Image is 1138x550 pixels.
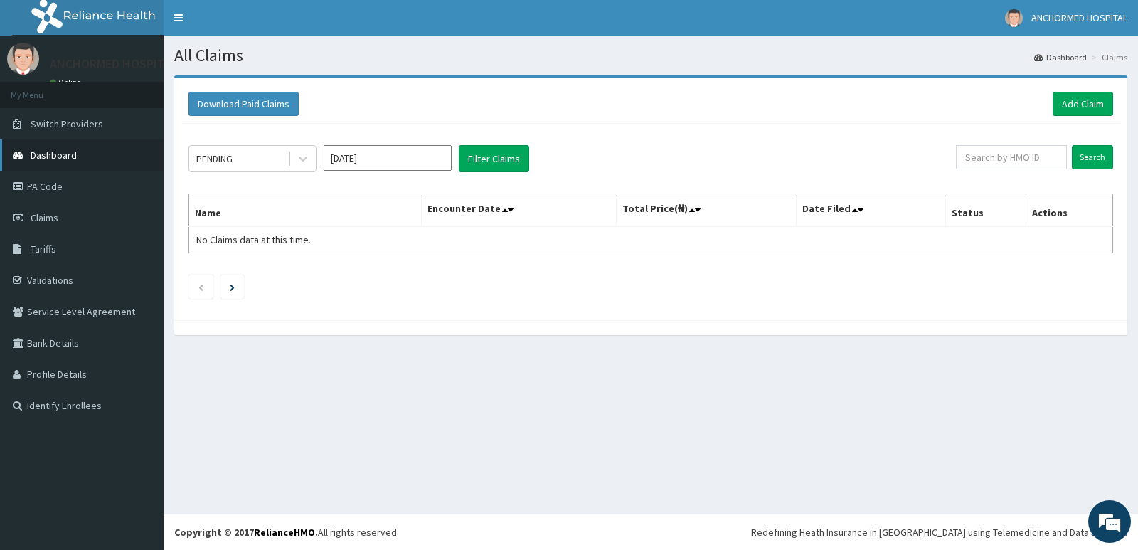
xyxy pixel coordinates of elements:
[616,194,796,227] th: Total Price(₦)
[174,526,318,539] strong: Copyright © 2017 .
[1005,9,1023,27] img: User Image
[31,243,56,255] span: Tariffs
[324,145,452,171] input: Select Month and Year
[164,514,1138,550] footer: All rights reserved.
[1026,194,1112,227] th: Actions
[1034,51,1087,63] a: Dashboard
[31,149,77,162] span: Dashboard
[50,78,84,88] a: Online
[1053,92,1113,116] a: Add Claim
[230,280,235,293] a: Next page
[1031,11,1127,24] span: ANCHORMED HOSPITAL
[945,194,1026,227] th: Status
[31,211,58,224] span: Claims
[31,117,103,130] span: Switch Providers
[174,46,1127,65] h1: All Claims
[956,145,1068,169] input: Search by HMO ID
[188,92,299,116] button: Download Paid Claims
[198,280,204,293] a: Previous page
[196,233,311,246] span: No Claims data at this time.
[1072,145,1113,169] input: Search
[422,194,616,227] th: Encounter Date
[50,58,178,70] p: ANCHORMED HOSPITAL
[1088,51,1127,63] li: Claims
[196,152,233,166] div: PENDING
[459,145,529,172] button: Filter Claims
[7,43,39,75] img: User Image
[797,194,946,227] th: Date Filed
[254,526,315,539] a: RelianceHMO
[751,525,1127,539] div: Redefining Heath Insurance in [GEOGRAPHIC_DATA] using Telemedicine and Data Science!
[189,194,422,227] th: Name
